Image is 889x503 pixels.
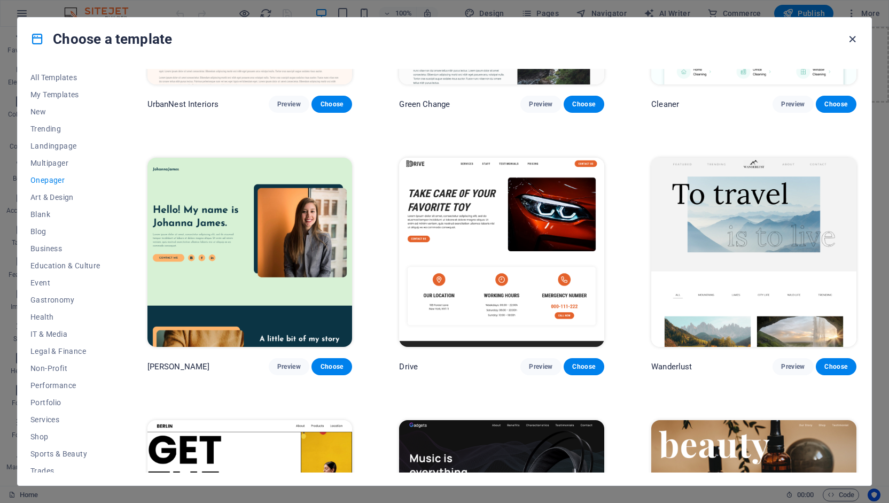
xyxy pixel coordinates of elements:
[816,358,856,375] button: Choose
[30,432,100,441] span: Shop
[423,47,481,61] span: Paste clipboard
[30,394,100,411] button: Portfolio
[824,362,848,371] span: Choose
[30,360,100,377] button: Non-Profit
[30,193,100,202] span: Art & Design
[30,462,100,479] button: Trades
[311,358,352,375] button: Choose
[30,398,100,407] span: Portfolio
[30,364,100,373] span: Non-Profit
[651,158,856,347] img: Wanderlust
[269,96,309,113] button: Preview
[30,330,100,338] span: IT & Media
[147,158,353,347] img: Johanna James
[30,343,100,360] button: Legal & Finance
[147,361,210,372] p: [PERSON_NAME]
[30,244,100,253] span: Business
[30,90,100,99] span: My Templates
[147,99,219,110] p: UrbanNest Interiors
[30,377,100,394] button: Performance
[30,137,100,154] button: Landingpage
[30,261,100,270] span: Education & Culture
[277,362,301,371] span: Preview
[269,358,309,375] button: Preview
[572,362,596,371] span: Choose
[30,313,100,321] span: Health
[520,96,561,113] button: Preview
[30,30,172,48] h4: Choose a template
[564,358,604,375] button: Choose
[30,73,100,82] span: All Templates
[30,347,100,355] span: Legal & Finance
[30,103,100,120] button: New
[277,100,301,109] span: Preview
[320,362,344,371] span: Choose
[773,96,813,113] button: Preview
[773,358,813,375] button: Preview
[30,445,100,462] button: Sports & Beauty
[311,96,352,113] button: Choose
[30,210,100,219] span: Blank
[365,47,418,61] span: Add elements
[520,358,561,375] button: Preview
[30,154,100,172] button: Multipager
[30,411,100,428] button: Services
[30,257,100,274] button: Education & Culture
[399,158,604,347] img: Drive
[30,189,100,206] button: Art & Design
[30,206,100,223] button: Blank
[30,240,100,257] button: Business
[781,362,805,371] span: Preview
[30,69,100,86] button: All Templates
[816,96,856,113] button: Choose
[30,176,100,184] span: Onepager
[30,223,100,240] button: Blog
[30,381,100,390] span: Performance
[30,291,100,308] button: Gastronomy
[30,125,100,133] span: Trending
[564,96,604,113] button: Choose
[30,274,100,291] button: Event
[30,308,100,326] button: Health
[572,100,596,109] span: Choose
[399,99,450,110] p: Green Change
[30,428,100,445] button: Shop
[781,100,805,109] span: Preview
[529,362,552,371] span: Preview
[30,450,100,458] span: Sports & Beauty
[30,107,100,116] span: New
[30,296,100,304] span: Gastronomy
[30,120,100,137] button: Trending
[30,415,100,424] span: Services
[30,227,100,236] span: Blog
[30,142,100,150] span: Landingpage
[30,172,100,189] button: Onepager
[30,86,100,103] button: My Templates
[824,100,848,109] span: Choose
[399,361,418,372] p: Drive
[30,278,100,287] span: Event
[529,100,552,109] span: Preview
[320,100,344,109] span: Choose
[651,99,679,110] p: Cleaner
[30,159,100,167] span: Multipager
[30,326,100,343] button: IT & Media
[30,467,100,475] span: Trades
[651,361,692,372] p: Wanderlust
